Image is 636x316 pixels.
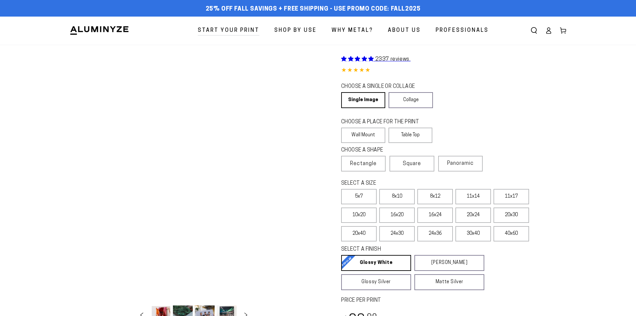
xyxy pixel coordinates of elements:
[375,57,411,62] span: 2337 reviews.
[417,208,453,223] label: 16x24
[341,147,427,154] legend: CHOOSE A SHAPE
[431,22,494,39] a: Professionals
[414,255,484,271] a: [PERSON_NAME]
[383,22,426,39] a: About Us
[379,208,415,223] label: 16x20
[494,208,529,223] label: 20x30
[403,160,421,168] span: Square
[494,226,529,241] label: 40x60
[269,22,322,39] a: Shop By Use
[341,92,385,108] a: Single Image
[389,92,433,108] a: Collage
[206,6,421,13] span: 25% off FALL Savings + Free Shipping - Use Promo Code: FALL2025
[341,118,426,126] legend: CHOOSE A PLACE FOR THE PRINT
[332,26,373,35] span: Why Metal?
[417,189,453,204] label: 8x12
[414,274,484,290] a: Matte Silver
[341,255,411,271] a: Glossy White
[436,26,489,35] span: Professionals
[327,22,378,39] a: Why Metal?
[341,274,411,290] a: Glossy Silver
[341,189,377,204] label: 5x7
[379,226,415,241] label: 24x30
[341,297,566,304] label: PRICE PER PRINT
[341,246,468,253] legend: SELECT A FINISH
[447,161,474,166] span: Panoramic
[350,160,377,168] span: Rectangle
[341,180,474,187] legend: SELECT A SIZE
[417,226,453,241] label: 24x36
[379,189,415,204] label: 8x10
[198,26,259,35] span: Start Your Print
[388,26,421,35] span: About Us
[341,83,427,91] legend: CHOOSE A SINGLE OR COLLAGE
[341,208,377,223] label: 10x20
[274,26,317,35] span: Shop By Use
[455,226,491,241] label: 30x40
[389,128,433,143] label: Table Top
[455,189,491,204] label: 11x14
[455,208,491,223] label: 20x24
[70,26,129,35] img: Aluminyze
[341,66,566,76] div: 4.85 out of 5.0 stars
[494,189,529,204] label: 11x17
[341,226,377,241] label: 20x40
[193,22,264,39] a: Start Your Print
[341,128,385,143] label: Wall Mount
[341,57,410,62] a: 2337 reviews.
[527,23,541,38] summary: Search our site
